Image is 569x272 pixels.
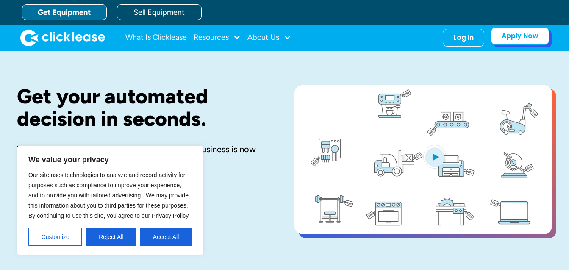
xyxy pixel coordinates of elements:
[194,29,241,46] div: Resources
[294,85,552,234] a: open lightbox
[20,29,105,46] img: Clicklease logo
[125,29,187,46] a: What Is Clicklease
[86,228,136,246] button: Reject All
[17,144,267,166] div: The equipment you need to start or grow your business is now affordable with Clicklease.
[20,29,105,46] a: home
[28,172,190,219] span: Our site uses technologies to analyze and record activity for purposes such as compliance to impr...
[28,155,192,165] p: We value your privacy
[117,4,202,20] a: Sell Equipment
[28,228,82,246] button: Customize
[17,85,267,130] h1: Get your automated decision in seconds.
[247,29,291,46] div: About Us
[453,33,474,42] div: Log In
[22,4,107,20] a: Get Equipment
[423,145,446,169] img: Blue play button logo on a light blue circular background
[17,146,203,255] div: We value your privacy
[491,27,549,45] a: Apply Now
[140,228,192,246] button: Accept All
